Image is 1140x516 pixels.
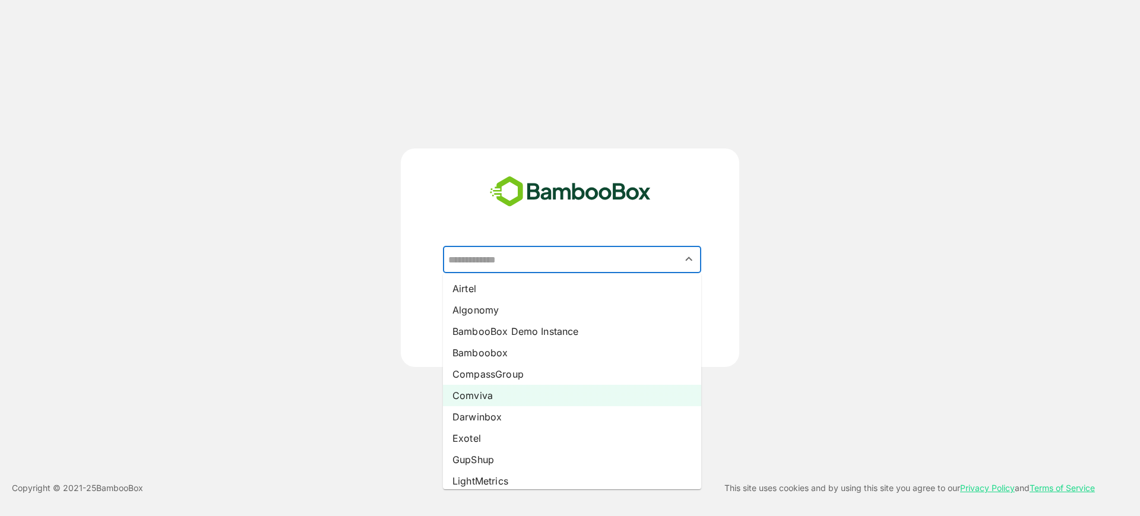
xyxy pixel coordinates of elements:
li: Bamboobox [443,342,701,363]
a: Terms of Service [1030,483,1095,493]
li: Algonomy [443,299,701,321]
p: Copyright © 2021- 25 BambooBox [12,481,143,495]
li: GupShup [443,449,701,470]
li: Darwinbox [443,406,701,428]
a: Privacy Policy [960,483,1015,493]
li: BambooBox Demo Instance [443,321,701,342]
li: Exotel [443,428,701,449]
li: Comviva [443,385,701,406]
li: LightMetrics [443,470,701,492]
button: Close [681,251,697,267]
img: bamboobox [483,172,657,211]
p: This site uses cookies and by using this site you agree to our and [724,481,1095,495]
li: CompassGroup [443,363,701,385]
li: Airtel [443,278,701,299]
